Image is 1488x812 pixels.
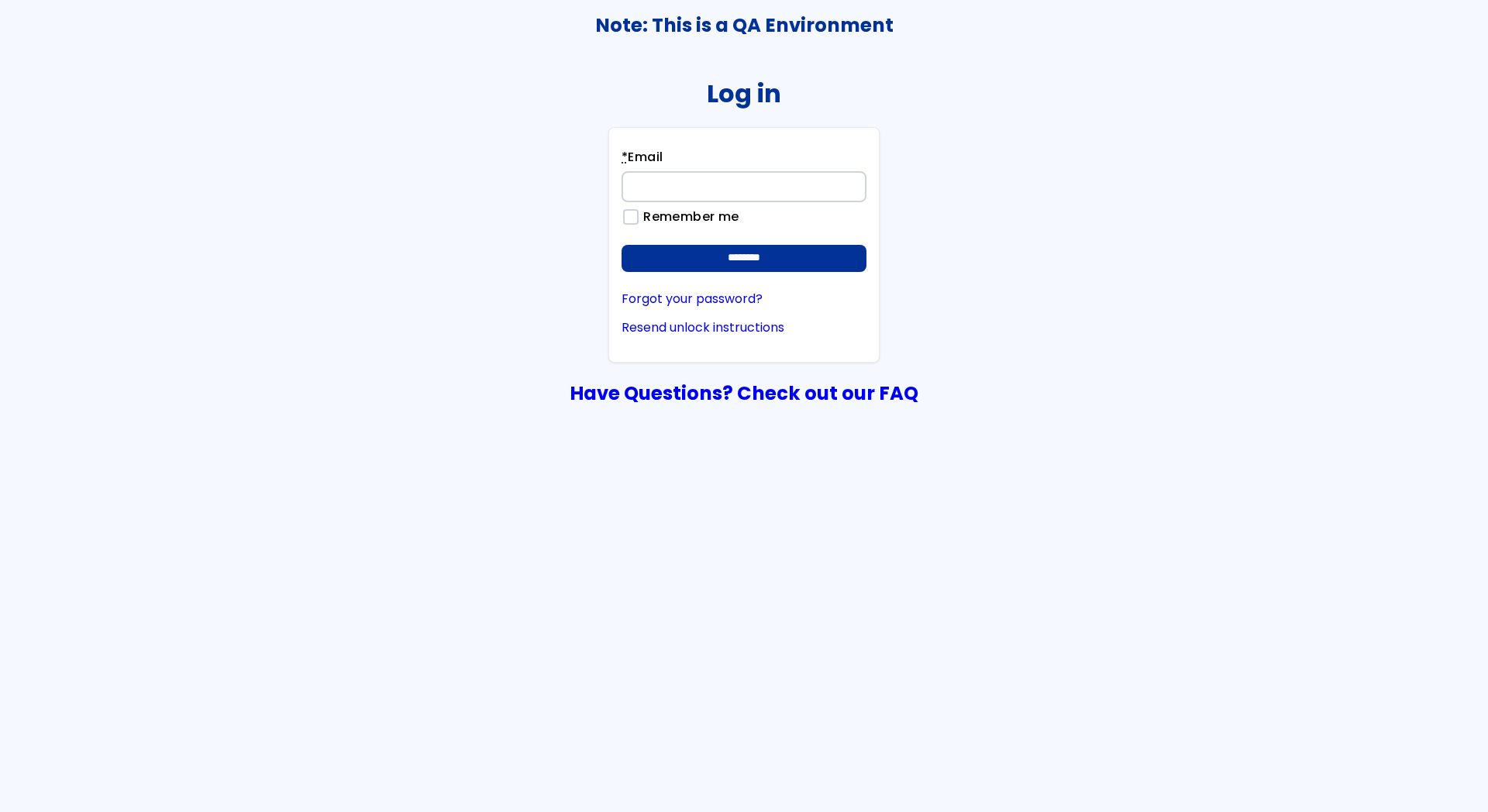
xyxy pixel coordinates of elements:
[1,15,1487,36] h3: Note: This is a QA Environment
[570,380,918,407] a: Have Questions? Check out our FAQ
[707,79,781,108] h2: Log in
[622,148,628,166] abbr: required
[622,321,866,335] a: Resend unlock instructions
[635,210,739,224] label: Remember me
[622,292,866,306] a: Forgot your password?
[622,148,663,171] label: Email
